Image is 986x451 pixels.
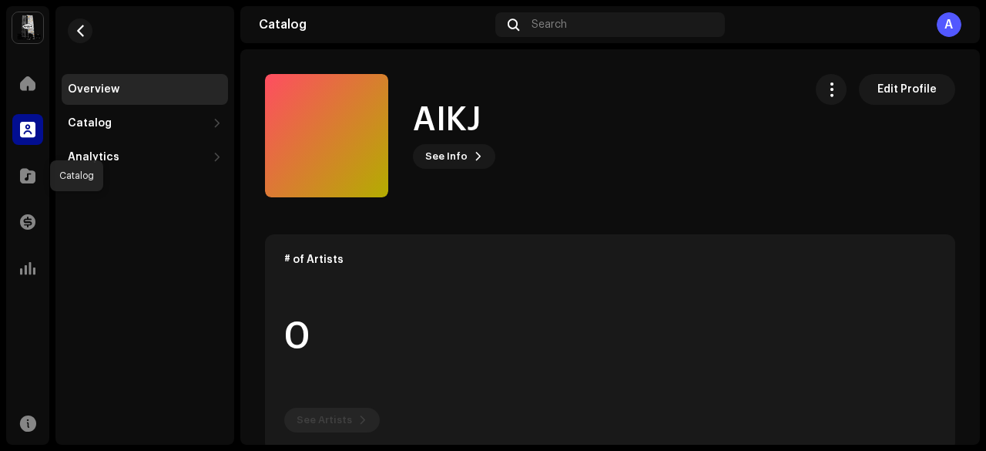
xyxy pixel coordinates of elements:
re-m-nav-dropdown: Analytics [62,142,228,173]
img: 28cd5e4f-d8b3-4e3e-9048-38ae6d8d791a [12,12,43,43]
button: See Info [413,144,495,169]
div: Catalog [68,117,112,130]
re-m-nav-dropdown: Catalog [62,108,228,139]
button: Edit Profile [859,74,955,105]
div: Catalog [259,19,489,31]
re-m-nav-item: Overview [62,74,228,105]
div: Overview [68,83,119,96]
h1: AIKJ [413,103,481,138]
span: Search [532,19,567,31]
span: Edit Profile [877,74,937,105]
div: A [937,12,961,37]
span: See Info [425,141,468,172]
div: Analytics [68,151,119,163]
